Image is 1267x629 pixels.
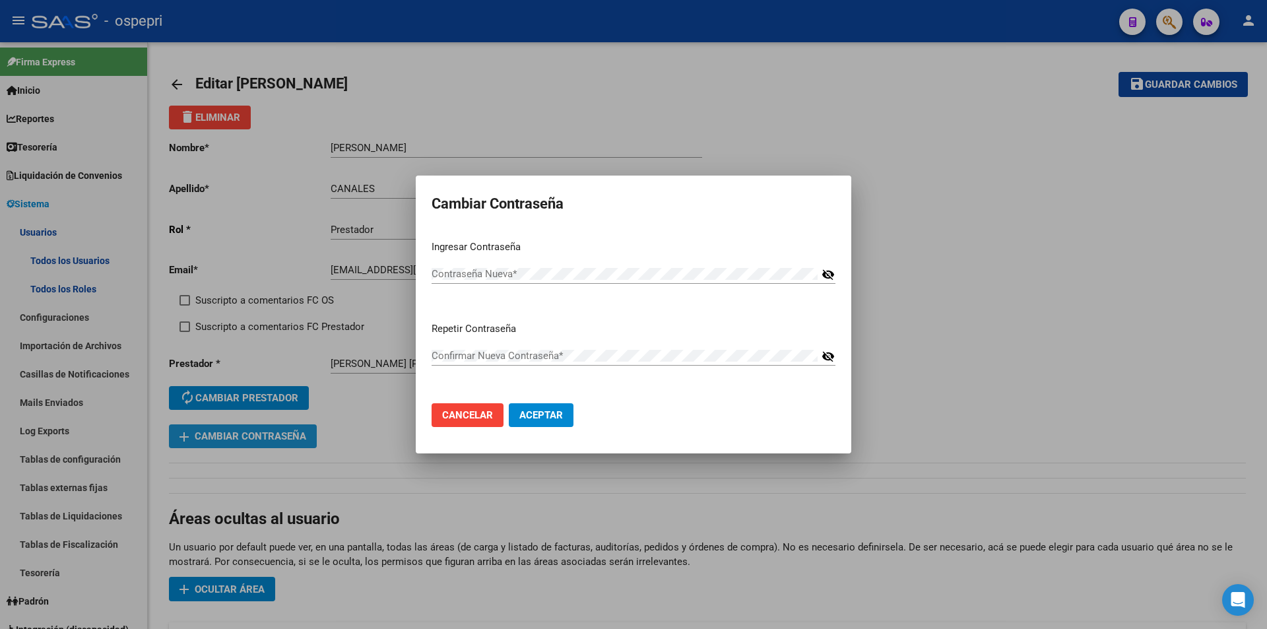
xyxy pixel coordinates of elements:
[1222,584,1254,616] div: Open Intercom Messenger
[822,267,835,282] mat-icon: visibility_off
[822,348,835,364] mat-icon: visibility_off
[432,191,835,216] h2: Cambiar Contraseña
[509,403,573,427] button: Aceptar
[432,403,504,427] button: Cancelar
[432,321,835,337] p: Repetir Contraseña
[442,409,493,421] span: Cancelar
[519,409,563,421] span: Aceptar
[432,240,835,255] p: Ingresar Contraseña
